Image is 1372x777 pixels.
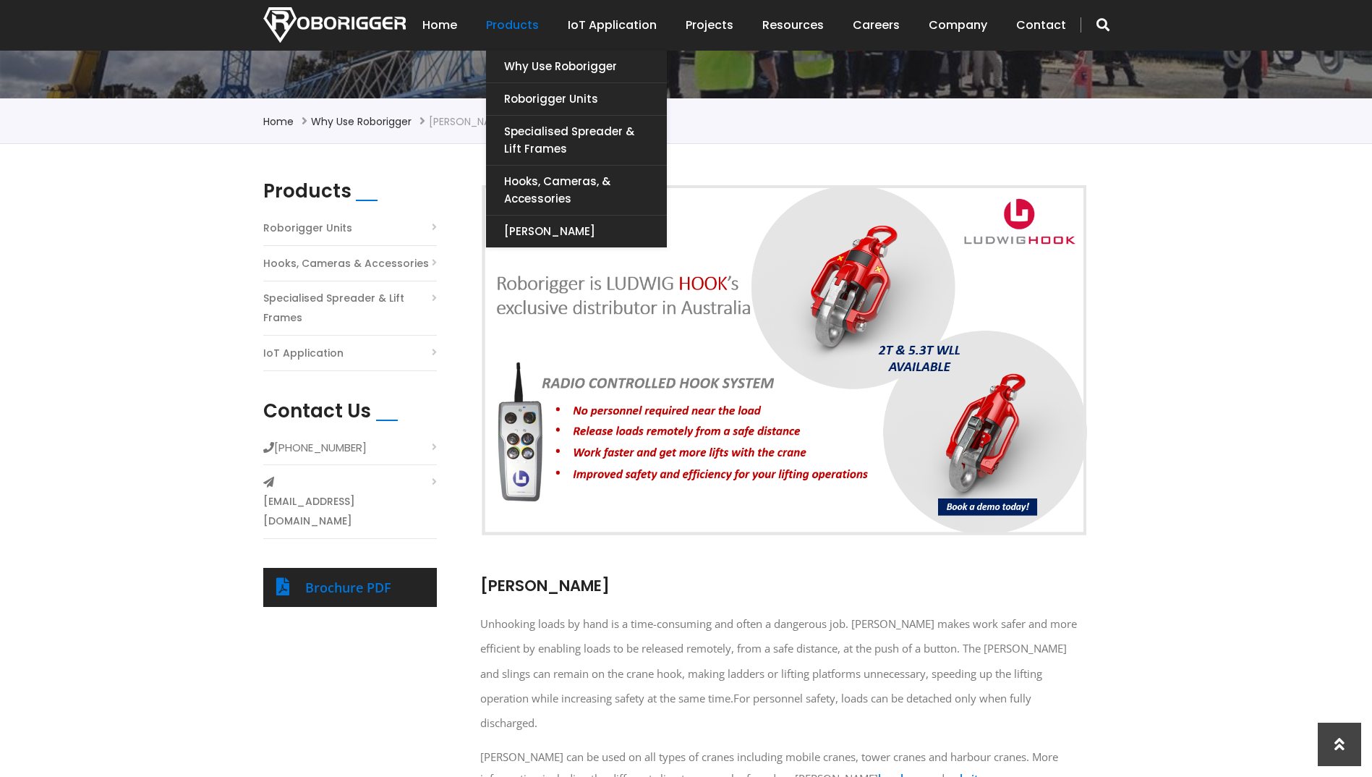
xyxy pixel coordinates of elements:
a: Resources [762,3,824,48]
a: Hooks, Cameras, & Accessories [486,166,667,215]
span: For personnel safety, loads can be detached only when fully discharged. [480,691,1031,730]
a: Hooks, Cameras & Accessories [263,254,429,273]
span: Unhooking loads by hand is a time-consuming and often a dangerous job. [PERSON_NAME] makes work s... [480,616,1077,705]
a: Contact [1016,3,1066,48]
a: Projects [686,3,733,48]
a: IoT Application [568,3,657,48]
a: Brochure PDF [305,579,391,596]
a: Why use Roborigger [311,114,412,129]
h2: Products [263,180,351,203]
a: Roborigger Units [486,83,667,115]
a: [PERSON_NAME] [486,216,667,247]
a: Careers [853,3,900,48]
a: Why use Roborigger [486,51,667,82]
a: Home [422,3,457,48]
img: Nortech [263,7,406,43]
a: Roborigger Units [263,218,352,238]
a: Specialised Spreader & Lift Frames [263,289,437,328]
a: IoT Application [263,344,344,363]
h2: Contact Us [263,400,371,423]
li: [PHONE_NUMBER] [263,438,437,465]
a: Specialised Spreader & Lift Frames [486,116,667,165]
a: Home [263,114,294,129]
a: Products [486,3,539,48]
li: [PERSON_NAME] [429,113,508,130]
a: [EMAIL_ADDRESS][DOMAIN_NAME] [263,492,437,531]
a: Company [929,3,987,48]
